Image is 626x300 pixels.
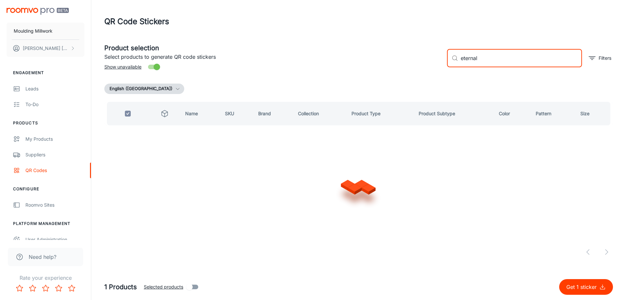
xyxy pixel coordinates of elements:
[25,151,84,158] div: Suppliers
[104,282,137,292] h5: 1 Products
[26,282,39,295] button: Rate 2 star
[104,84,184,94] button: English ([GEOGRAPHIC_DATA])
[14,27,52,35] p: Moulding Millwork
[52,282,65,295] button: Rate 4 star
[253,102,292,125] th: Brand
[7,8,69,15] img: Roomvo PRO Beta
[25,85,84,92] div: Leads
[599,55,611,62] p: Filters
[25,135,84,143] div: My Products
[566,283,599,291] p: Get 1 sticker
[494,102,530,125] th: Color
[25,167,84,174] div: QR Codes
[104,53,442,61] p: Select products to generate QR code stickers
[180,102,219,125] th: Name
[530,102,575,125] th: Pattern
[104,63,142,71] span: Show unavailable
[39,282,52,295] button: Rate 3 star
[104,16,169,27] h1: QR Code Stickers
[413,102,494,125] th: Product Subtype
[7,23,84,39] button: Moulding Millwork
[575,102,613,125] th: Size
[29,253,56,261] span: Need help?
[13,282,26,295] button: Rate 1 star
[65,282,78,295] button: Rate 5 star
[104,43,442,53] h5: Product selection
[559,279,613,295] button: Get 1 sticker
[7,40,84,57] button: [PERSON_NAME] [PERSON_NAME]
[23,45,69,52] p: [PERSON_NAME] [PERSON_NAME]
[25,101,84,108] div: To-do
[5,274,86,282] p: Rate your experience
[587,53,613,63] button: filter
[25,201,84,209] div: Roomvo Sites
[293,102,346,125] th: Collection
[461,49,582,67] input: Search by SKU, brand, collection...
[346,102,414,125] th: Product Type
[220,102,253,125] th: SKU
[144,283,183,291] span: Selected products
[25,236,84,243] div: User Administration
